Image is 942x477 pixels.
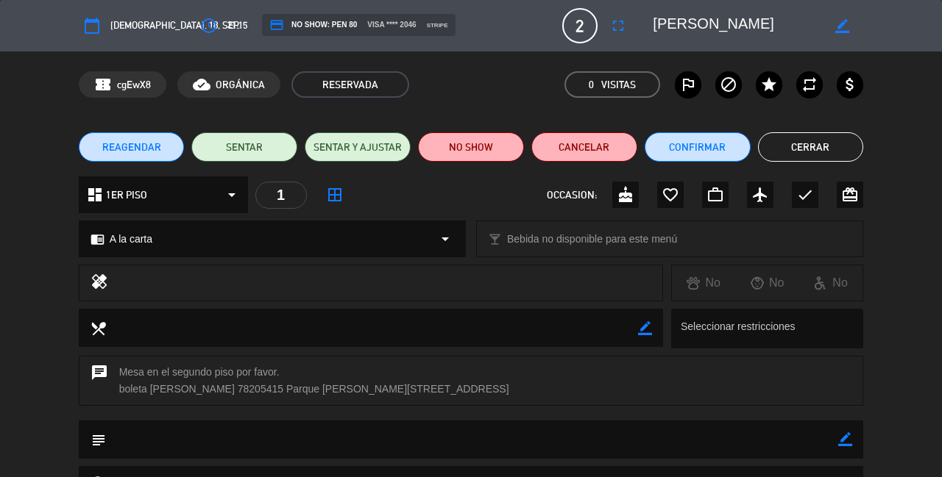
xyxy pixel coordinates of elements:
i: dashboard [86,186,104,204]
i: border_color [835,19,849,33]
i: arrow_drop_down [436,230,454,248]
i: favorite_border [662,186,679,204]
button: Cancelar [531,132,637,162]
i: outlined_flag [679,76,697,93]
div: No [672,273,735,293]
button: access_time [196,12,222,39]
button: Confirmar [645,132,751,162]
i: access_time [200,17,218,35]
span: Bebida no disponible para este menú [507,231,677,248]
div: No [735,273,798,293]
i: arrow_drop_down [223,186,241,204]
button: SENTAR Y AJUSTAR [305,132,411,162]
button: REAGENDAR [79,132,185,162]
span: A la carta [110,231,152,248]
button: fullscreen [605,12,631,39]
i: check [796,186,814,204]
span: 2 [562,8,598,43]
span: REAGENDAR [102,140,161,155]
span: 0 [589,76,594,93]
i: local_bar [488,232,502,246]
button: NO SHOW [418,132,524,162]
button: Cerrar [758,132,864,162]
i: cloud_done [193,76,210,93]
div: 1 [255,182,307,209]
span: OCCASION: [547,187,597,204]
em: Visitas [601,76,636,93]
i: star [760,76,778,93]
i: attach_money [841,76,859,93]
i: subject [90,431,106,448]
i: work_outline [706,186,724,204]
span: confirmation_number [94,76,112,93]
span: 21:15 [227,18,247,34]
span: 1ER PISO [106,187,147,204]
i: calendar_today [83,17,101,35]
i: repeat [801,76,818,93]
i: healing [91,273,108,293]
div: Mesa en el segundo piso por favor. boleta [PERSON_NAME] 78205415 Parque [PERSON_NAME][STREET_ADDR... [79,356,864,406]
i: local_dining [90,320,106,336]
i: border_color [638,321,652,335]
i: credit_card [269,18,284,32]
i: fullscreen [609,17,627,35]
button: calendar_today [79,12,105,39]
button: SENTAR [191,132,297,162]
i: chrome_reader_mode [91,232,105,246]
i: border_color [838,432,852,446]
span: stripe [427,21,448,30]
i: chat [91,364,108,398]
span: cgEwX8 [117,76,151,93]
span: NO SHOW: PEN 80 [269,18,357,32]
i: border_all [326,186,344,204]
span: [DEMOGRAPHIC_DATA]. 18, sep. [110,18,240,34]
div: No [799,273,863,293]
i: card_giftcard [841,186,859,204]
i: cake [617,186,634,204]
span: ORGÁNICA [216,76,265,93]
i: airplanemode_active [751,186,769,204]
i: block [720,76,737,93]
span: RESERVADA [291,71,409,98]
